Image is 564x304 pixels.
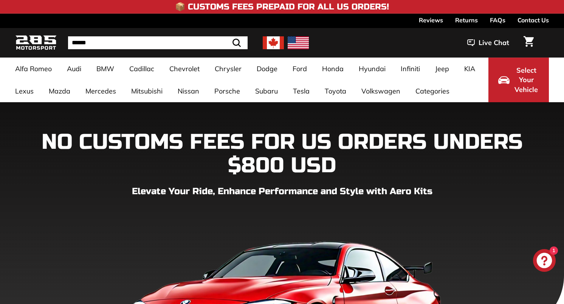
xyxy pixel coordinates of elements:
a: Alfa Romeo [8,58,59,80]
a: Contact Us [518,14,549,27]
a: Categories [408,80,457,102]
input: Search [68,36,248,49]
button: Live Chat [457,33,519,52]
a: Cart [519,30,538,56]
a: KIA [457,58,483,80]
inbox-online-store-chat: Shopify online store chat [531,249,558,274]
a: Hyundai [351,58,393,80]
a: Volkswagen [354,80,408,102]
p: Elevate Your Ride, Enhance Performance and Style with Aero Kits [15,185,549,198]
a: Mercedes [78,80,124,102]
button: Select Your Vehicle [488,58,549,102]
h4: 📦 Customs Fees Prepaid for All US Orders! [175,2,389,11]
a: Tesla [285,80,317,102]
a: Jeep [428,58,457,80]
a: Reviews [419,14,443,27]
a: BMW [89,58,122,80]
a: Chevrolet [162,58,207,80]
a: Infiniti [393,58,428,80]
a: FAQs [490,14,505,27]
a: Subaru [248,80,285,102]
a: Mitsubishi [124,80,170,102]
a: Lexus [8,80,41,102]
a: Toyota [317,80,354,102]
a: Honda [315,58,351,80]
a: Mazda [41,80,78,102]
a: Porsche [207,80,248,102]
span: Live Chat [479,38,509,48]
a: Returns [455,14,478,27]
a: Cadillac [122,58,162,80]
a: Audi [59,58,89,80]
img: Logo_285_Motorsport_areodynamics_components [15,34,57,52]
a: Ford [285,58,315,80]
span: Select Your Vehicle [513,65,539,95]
h1: NO CUSTOMS FEES FOR US ORDERS UNDERS $800 USD [15,131,549,177]
a: Nissan [170,80,207,102]
a: Dodge [249,58,285,80]
a: Chrysler [207,58,249,80]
